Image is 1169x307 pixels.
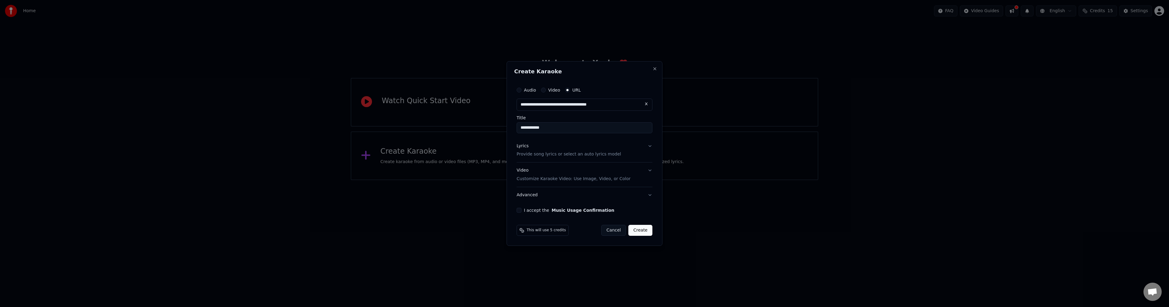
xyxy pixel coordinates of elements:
[572,88,581,92] label: URL
[517,143,528,149] div: Lyrics
[628,225,652,236] button: Create
[517,152,621,158] p: Provide song lyrics or select an auto lyrics model
[524,88,536,92] label: Audio
[601,225,626,236] button: Cancel
[552,208,614,212] button: I accept the
[517,138,652,162] button: LyricsProvide song lyrics or select an auto lyrics model
[514,69,655,74] h2: Create Karaoke
[517,163,652,187] button: VideoCustomize Karaoke Video: Use Image, Video, or Color
[517,168,630,182] div: Video
[524,208,614,212] label: I accept the
[548,88,560,92] label: Video
[527,228,566,233] span: This will use 5 credits
[517,187,652,203] button: Advanced
[517,176,630,182] p: Customize Karaoke Video: Use Image, Video, or Color
[517,116,652,120] label: Title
